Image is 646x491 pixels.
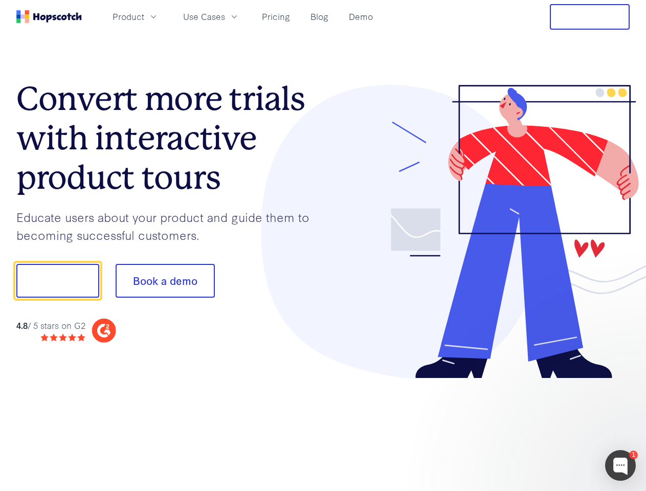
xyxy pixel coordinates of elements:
button: Free Trial [550,4,630,30]
div: / 5 stars on G2 [16,319,85,332]
a: Blog [306,8,332,25]
p: Educate users about your product and guide them to becoming successful customers. [16,208,323,243]
button: Use Cases [177,8,246,25]
a: Pricing [258,8,294,25]
strong: 4.8 [16,319,28,331]
a: Home [16,10,82,23]
h1: Convert more trials with interactive product tours [16,79,323,197]
span: Product [113,10,144,23]
div: 1 [629,451,638,459]
button: Product [106,8,165,25]
button: Show me! [16,264,99,298]
a: Demo [345,8,377,25]
button: Book a demo [116,264,215,298]
span: Use Cases [183,10,225,23]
